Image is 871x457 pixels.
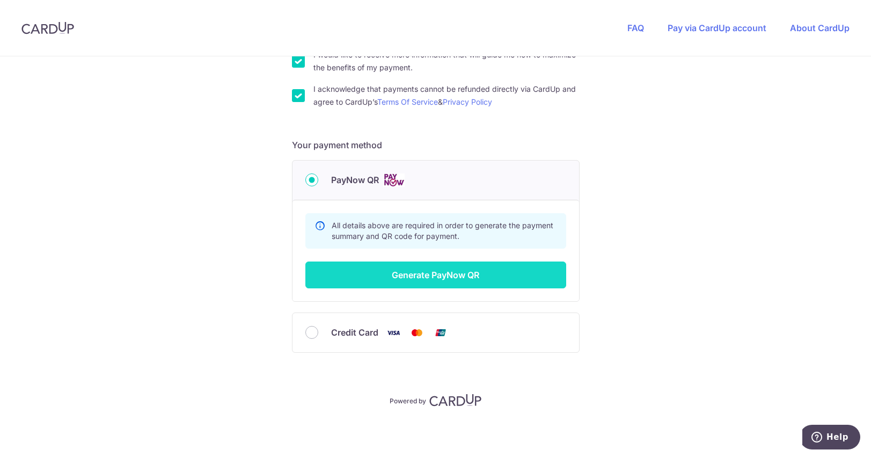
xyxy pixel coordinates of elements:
a: Terms Of Service [377,97,438,106]
span: Credit Card [331,326,378,339]
div: PayNow QR Cards logo [305,173,566,187]
iframe: Opens a widget where you can find more information [802,425,860,452]
img: Cards logo [383,173,405,187]
label: I would like to receive more information that will guide me how to maximize the benefits of my pa... [313,48,580,74]
a: Pay via CardUp account [668,23,766,33]
label: I acknowledge that payments cannot be refunded directly via CardUp and agree to CardUp’s & [313,83,580,108]
p: Powered by [390,395,426,405]
img: CardUp [21,21,74,34]
span: All details above are required in order to generate the payment summary and QR code for payment. [332,221,553,241]
span: PayNow QR [331,173,379,186]
a: FAQ [627,23,644,33]
button: Generate PayNow QR [305,262,566,288]
img: CardUp [429,394,482,407]
img: Union Pay [430,326,451,339]
a: About CardUp [790,23,850,33]
h5: Your payment method [292,139,580,151]
img: Mastercard [406,326,428,339]
img: Visa [383,326,404,339]
a: Privacy Policy [443,97,492,106]
div: Credit Card Visa Mastercard Union Pay [305,326,566,339]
